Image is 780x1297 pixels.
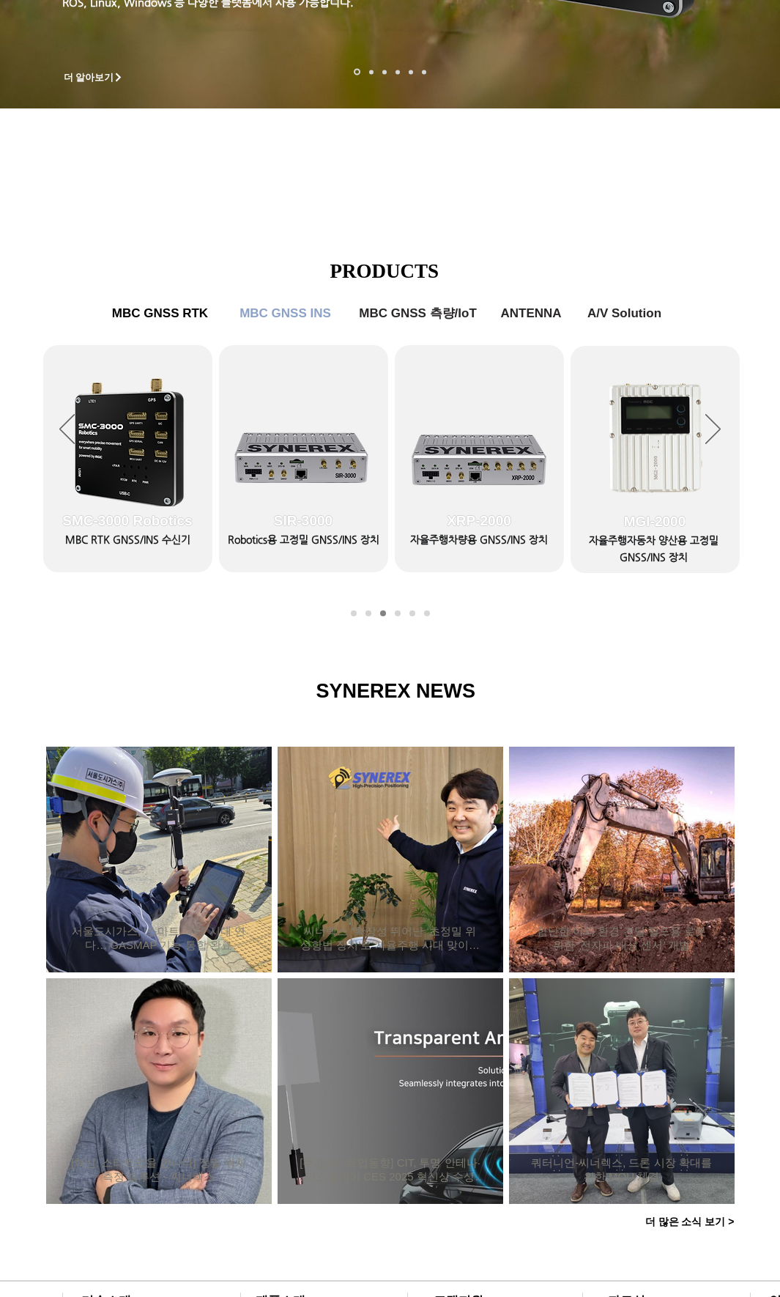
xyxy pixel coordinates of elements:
span: MBC GNSS INS [239,306,331,321]
a: 드론 8 - SMC 2000 [369,70,374,74]
span: MBC GNSS 측량/IoT [359,305,477,322]
a: MBC GNSS RTK [102,299,219,328]
span: SMC-3000 Robotics [62,513,192,529]
iframe: Wix Chat [509,835,780,1297]
a: 서울도시가스, ‘스마트 측량’ 시대 연다… GASMAP 기능 통합 완료 [68,924,250,953]
div: 게시물 목록입니다. 열람할 게시물을 선택하세요. [46,747,735,1204]
a: [주간스타트업동향] CIT, 투명 안테나·디스플레이 CES 2025 혁신상 수상 外 [300,1156,481,1184]
a: MGI-2000 [571,346,740,573]
h2: [주간스타트업동향] CIT, 투명 안테나·디스플레이 CES 2025 혁신상 수상 外 [300,1156,481,1184]
a: MBC GNSS RTK2 [365,610,371,616]
a: XRP-2000 [395,345,564,572]
span: A/V Solution [587,306,661,321]
a: ANTENNA [409,610,415,616]
span: MGI-2000 [624,514,686,530]
a: A/V Solution [424,610,430,616]
a: ANTENNA [494,299,568,328]
a: [혁신, 스타트업을 만나다] 정밀 위치측정 솔루션 - 씨너렉스 [68,1156,250,1184]
a: SMC-3000 Robotics [43,345,212,572]
span: ANTENNA [500,306,561,321]
span: SIR-3000 [274,513,333,529]
a: MBC GNSS INS [380,610,386,616]
a: MBC GNSS INS [231,299,341,328]
button: 이전 [59,414,75,446]
a: 로봇- SMC 2000 [354,69,360,75]
a: 씨너렉스 “확장성 뛰어난 ‘초정밀 위성항법 장치’로 자율주행 시대 맞이할 것” [300,924,481,953]
h2: [혁신, 스타트업을 만나다] 정밀 위치측정 솔루션 - 씨너렉스 [68,1156,250,1184]
a: SIR-3000 [219,345,388,572]
a: 자율주행 [395,70,400,74]
a: MBC GNSS 측량/IoT [395,610,401,616]
span: XRP-2000 [447,513,511,529]
a: 정밀농업 [422,70,426,74]
a: 더 알아보기 [57,68,130,86]
span: MBC GNSS RTK [112,306,208,321]
a: 측량 IoT [382,70,387,74]
nav: 슬라이드 [346,610,434,616]
button: 다음 [705,414,721,446]
a: 로봇 [409,70,413,74]
a: MBC GNSS RTK1 [351,610,357,616]
a: MBC GNSS 측량/IoT [348,299,489,328]
a: A/V Solution [576,299,673,328]
nav: 슬라이드 [349,69,431,75]
span: 더 알아보기 [64,71,114,84]
span: SYNEREX NEWS [316,680,476,702]
span: PRODUCTS [330,260,439,282]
